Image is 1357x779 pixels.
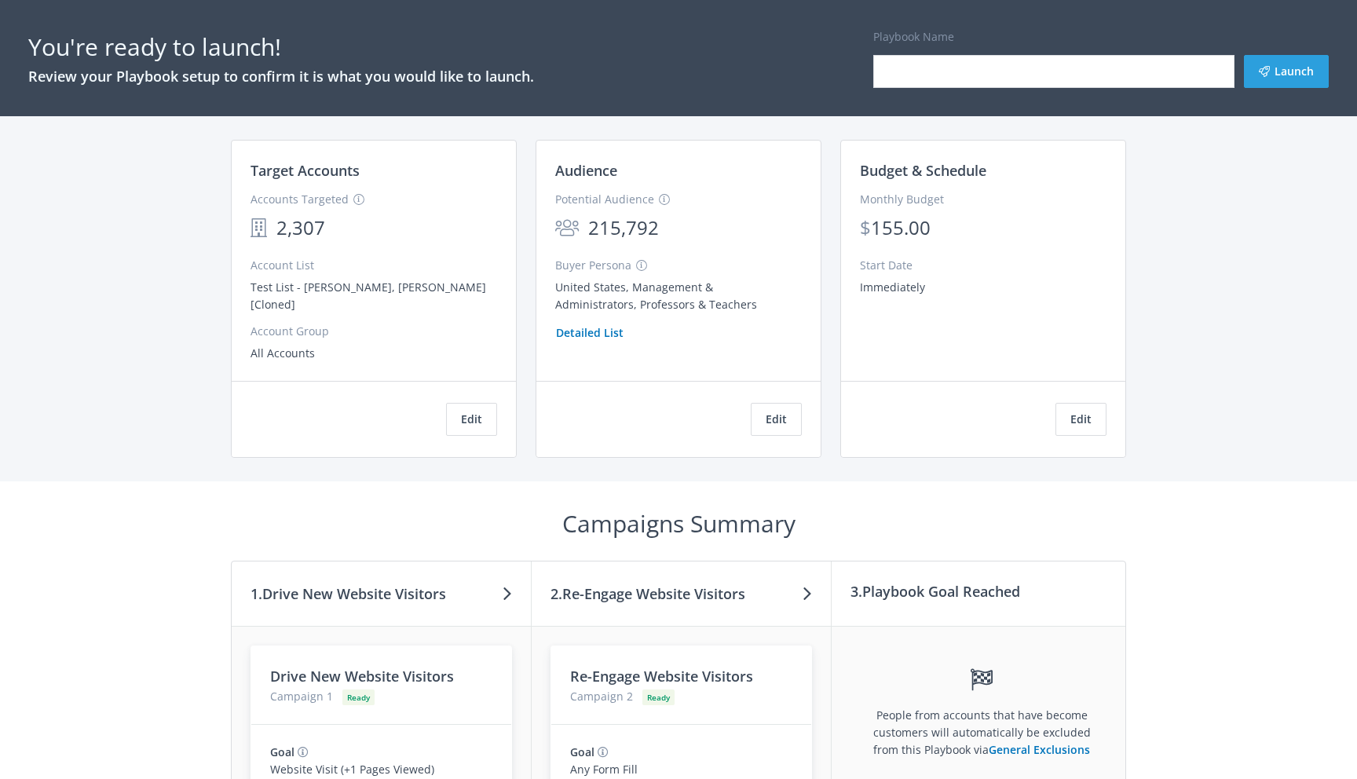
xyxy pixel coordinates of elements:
[850,580,1020,602] h3: 3. Playbook Goal Reached
[873,28,954,46] label: Playbook Name
[588,213,659,243] span: 215,792
[446,403,497,436] button: Edit
[251,345,497,362] div: All Accounts
[555,191,802,208] div: Potential Audience
[871,213,931,243] div: 155.00
[860,159,986,181] h3: Budget & Schedule
[751,403,802,436] button: Edit
[251,323,497,340] div: Account Group
[251,191,497,208] div: Accounts Targeted
[270,665,492,687] h3: Drive New Website Visitors
[276,213,325,243] span: 2,307
[860,192,944,207] span: Monthly Budget
[555,257,802,274] div: Buyer Persona
[251,257,497,274] div: Account List
[1244,55,1329,88] button: Launch
[251,279,497,313] div: Test List - [PERSON_NAME], [PERSON_NAME] [Cloned]
[570,689,624,704] span: Campaign
[251,583,446,605] h3: 1. Drive New Website Visitors
[550,583,745,605] h3: 2. Re-Engage Website Visitors
[28,65,534,87] h3: Review your Playbook setup to confirm it is what you would like to launch.
[570,665,792,687] h3: Re-Engage Website Visitors
[327,689,333,704] span: 1
[860,279,925,296] div: Immediately
[570,744,594,761] h4: Goal
[647,692,670,703] span: Ready
[627,689,633,704] span: 2
[231,505,1126,542] h1: Campaigns Summary
[347,692,370,703] span: Ready
[555,279,791,312] div: United States, Management & Administrators, Professors & Teachers
[860,258,913,272] span: Start Date
[860,213,871,243] div: $
[270,761,492,778] p: Website Visit (+1 Pages Viewed)
[555,159,617,181] h3: Audience
[1055,403,1106,436] button: Edit
[989,742,1090,757] a: General Exclusions
[251,159,360,181] h3: Target Accounts
[570,761,792,778] p: Any Form Fill
[555,316,624,349] button: Detailed List
[270,744,294,761] h4: Goal
[865,707,1099,759] p: People from accounts that have become customers will automatically be excluded from this Playbook...
[28,28,534,65] h1: You're ready to launch!
[270,689,324,704] span: Campaign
